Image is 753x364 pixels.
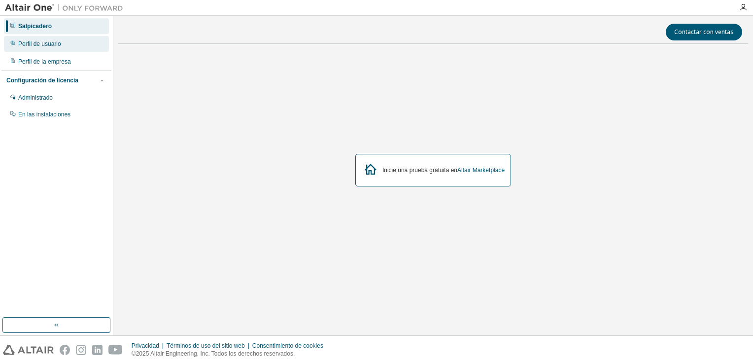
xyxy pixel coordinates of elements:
div: Configuración de licencia [6,76,78,84]
p: © [132,350,329,358]
img: Altair Uno [5,3,128,13]
button: Contactar con ventas [666,24,742,40]
div: Términos de uso del sitio web [167,342,252,350]
div: Perfil de usuario [18,40,61,48]
font: 2025 Altair Engineering, Inc. Todos los derechos reservados. [136,350,295,357]
div: Salpicadero [18,22,52,30]
img: youtube.svg [108,345,123,355]
img: linkedin.svg [92,345,103,355]
div: Privacidad [132,342,167,350]
a: Altair Marketplace [457,167,505,174]
div: En las instalaciones [18,110,70,118]
img: instagram.svg [76,345,86,355]
div: Inicie una prueba gratuita en [382,166,505,174]
div: Perfil de la empresa [18,58,71,66]
div: Administrado [18,94,53,102]
img: altair_logo.svg [3,345,54,355]
img: facebook.svg [60,345,70,355]
div: Consentimiento de cookies [252,342,329,350]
